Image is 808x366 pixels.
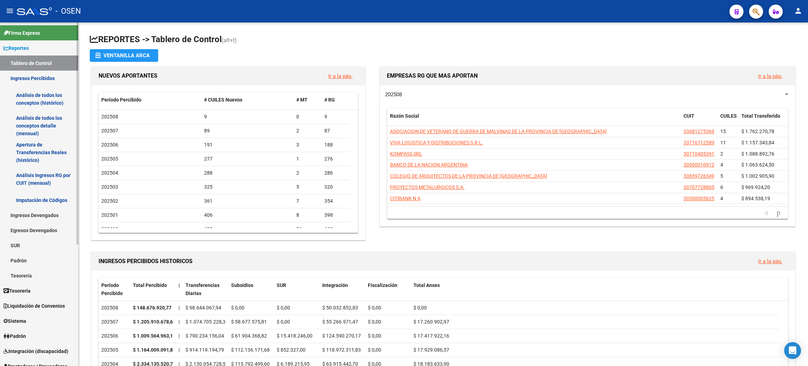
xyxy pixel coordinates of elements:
[368,333,381,339] span: $ 0,00
[681,109,718,132] datatable-header-cell: CUIT
[390,151,422,157] span: KOMPASS SRL
[277,282,286,288] span: SUR
[4,332,26,340] span: Padrón
[228,278,274,301] datatable-header-cell: Subsidios
[101,128,118,133] span: 202507
[324,197,347,205] div: 354
[322,319,358,325] span: $ 55.266.971,47
[390,162,468,168] span: BANCO DE LA NACION ARGENTINA
[204,141,291,149] div: 191
[324,155,347,163] div: 276
[101,156,118,162] span: 202505
[296,197,319,205] div: 7
[684,113,694,119] span: CUIT
[133,333,176,339] strong: $ 1.009.564.963,19
[204,127,291,135] div: 89
[413,319,449,325] span: $ 17.260.902,97
[741,129,774,134] span: $ 1.762.270,78
[413,333,449,339] span: $ 17.417.922,16
[758,258,782,264] a: Ir a la pág.
[183,278,228,301] datatable-header-cell: Transferencias Diarias
[231,333,267,339] span: $ 61.904.368,82
[186,319,228,325] span: $ 1.074.705.228,38
[296,225,319,233] div: 56
[328,73,352,79] a: Ir a la pág.
[231,305,244,311] span: $ 0,00
[204,113,291,121] div: 9
[720,184,723,190] span: 6
[231,347,270,353] span: $ 112.136.171,68
[204,197,291,205] div: 361
[753,70,788,83] button: Ir a la pág.
[720,173,723,179] span: 5
[186,333,224,339] span: $ 790.234.156,04
[322,92,350,107] datatable-header-cell: # RG
[4,287,31,295] span: Tesorería
[204,155,291,163] div: 277
[368,319,381,325] span: $ 0,00
[101,212,118,218] span: 202501
[231,319,267,325] span: $ 58.677.575,81
[99,278,130,301] datatable-header-cell: Período Percibido
[222,37,237,44] span: (alt+t)
[784,342,801,359] div: Open Intercom Messenger
[324,169,347,177] div: 286
[4,302,65,310] span: Liquidación de Convenios
[741,113,780,119] span: Total Transferido
[390,129,607,134] span: ASOCIACION DE VETERANO DE GUERRA DE MALVINAS DE LA PROVINCIA DE [GEOGRAPHIC_DATA]
[323,70,358,83] button: Ir a la pág.
[101,332,127,340] div: 202506
[741,140,774,145] span: $ 1.157.343,84
[101,142,118,148] span: 202506
[324,183,347,191] div: 320
[277,333,312,339] span: $ 15.418.246,00
[387,109,681,132] datatable-header-cell: Razón Social
[179,319,180,325] span: |
[90,49,158,62] button: Ventanilla ARCA
[774,209,783,217] a: go to next page
[133,282,167,288] span: Total Percibido
[720,196,723,201] span: 4
[277,305,290,311] span: $ 0,00
[101,282,123,296] span: Período Percibido
[4,44,29,52] span: Reportes
[324,127,347,135] div: 87
[741,173,774,179] span: $ 1.002.905,90
[101,304,127,312] div: 202508
[762,209,772,217] a: go to previous page
[204,211,291,219] div: 406
[413,282,440,288] span: Total Anses
[322,282,348,288] span: Integración
[413,305,427,311] span: $ 0,00
[296,141,319,149] div: 3
[390,140,483,145] span: VIVA LOGISTICA Y DISTRIBUCIONES S.R.L.
[322,333,361,339] span: $ 124.590.270,17
[277,347,305,353] span: $ 852.327,00
[390,113,419,119] span: Razón Social
[390,184,465,190] span: PROYECTOS METALURGICOS S.A.
[720,162,723,168] span: 4
[186,347,224,353] span: $ 914.119.194,79
[739,109,788,132] datatable-header-cell: Total Transferido
[720,140,726,145] span: 11
[186,282,220,296] span: Transferencias Diarias
[101,97,141,103] span: Período Percibido
[741,184,770,190] span: $ 969.924,20
[296,113,319,121] div: 0
[4,347,68,355] span: Integración (discapacidad)
[294,92,322,107] datatable-header-cell: # MT
[324,113,347,121] div: 9
[179,333,180,339] span: |
[4,317,26,325] span: Sistema
[741,151,774,157] span: $ 1.088.892,76
[684,140,714,145] span: 33716712589
[322,305,358,311] span: $ 50.032.852,83
[277,319,290,325] span: $ 0,00
[179,347,180,353] span: |
[201,92,294,107] datatable-header-cell: # CUILES Nuevos
[324,97,335,103] span: # RG
[99,72,157,79] span: NUEVOS APORTANTES
[684,184,714,190] span: 30707728805
[390,173,547,179] span: COLEGIO DE ARQUITECTOS DE LA PROVINCIA DE [GEOGRAPHIC_DATA]
[720,151,723,157] span: 2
